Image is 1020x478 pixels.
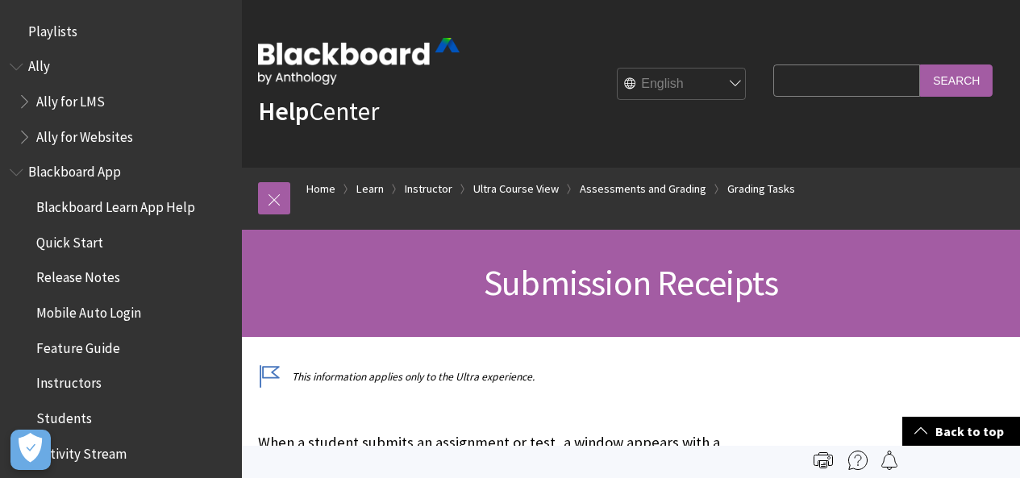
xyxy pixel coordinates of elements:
a: Home [306,179,335,199]
nav: Book outline for Playlists [10,18,232,45]
span: Quick Start [36,229,103,251]
span: Mobile Auto Login [36,299,141,321]
input: Search [920,64,993,96]
img: More help [848,451,868,470]
span: Ally [28,53,50,75]
img: Follow this page [880,451,899,470]
a: Instructor [405,179,452,199]
strong: Help [258,95,309,127]
span: Instructors [36,370,102,392]
a: Learn [356,179,384,199]
a: Ultra Course View [473,179,559,199]
select: Site Language Selector [618,69,747,101]
a: Grading Tasks [727,179,795,199]
span: Activity Stream [36,440,127,462]
button: Open Preferences [10,430,51,470]
a: HelpCenter [258,95,379,127]
span: Ally for LMS [36,88,105,110]
span: Release Notes [36,264,120,286]
span: Students [36,405,92,426]
span: Blackboard Learn App Help [36,193,195,215]
span: Ally for Websites [36,123,133,145]
img: Blackboard by Anthology [258,38,460,85]
a: Back to top [902,417,1020,447]
a: Assessments and Grading [580,179,706,199]
span: Playlists [28,18,77,39]
span: Submission Receipts [484,260,778,305]
span: Feature Guide [36,335,120,356]
span: Blackboard App [28,159,121,181]
p: This information applies only to the Ultra experience. [258,369,765,384]
nav: Book outline for Anthology Ally Help [10,53,232,151]
img: Print [814,451,833,470]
